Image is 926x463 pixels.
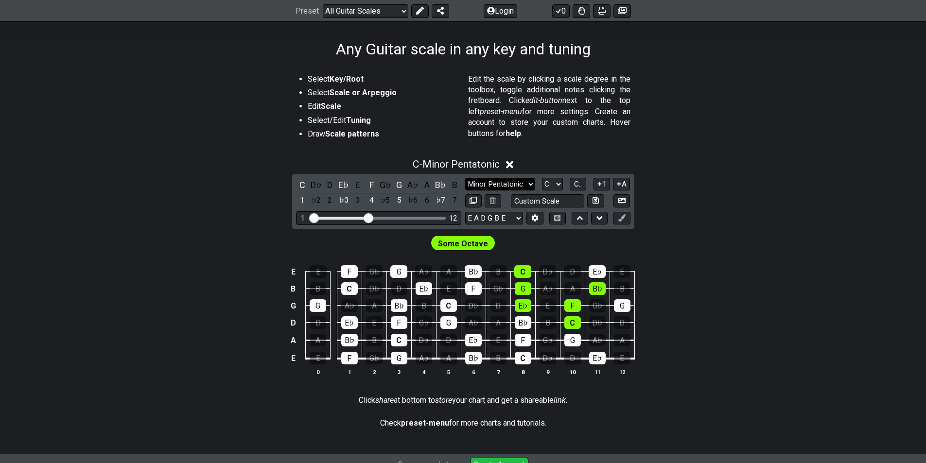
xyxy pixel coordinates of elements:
span: C - Minor Pentatonic [413,158,500,170]
button: Copy [465,194,482,207]
div: D [391,282,407,295]
button: C.. [570,178,586,191]
p: Edit the scale by clicking a scale degree in the toolbox, toggle additional notes clicking the fr... [468,74,630,139]
div: G♭ [490,282,507,295]
li: Select [308,87,456,101]
th: 2 [362,367,386,377]
div: toggle pitch class [365,178,378,191]
th: 9 [535,367,560,377]
div: A♭ [415,265,432,278]
div: G♭ [366,352,383,364]
div: F [564,299,581,312]
select: Tonic/Root [542,178,563,191]
div: D [440,334,457,346]
li: Edit [308,101,456,115]
div: toggle pitch class [435,178,447,191]
button: Print [593,4,611,17]
em: store [435,395,452,405]
div: toggle pitch class [324,178,336,191]
div: E♭ [589,352,606,364]
div: A [366,299,383,312]
strong: Scale [321,102,341,111]
th: 1 [337,367,362,377]
span: First enable full edit mode to edit [438,237,488,251]
div: E [366,316,383,329]
th: 12 [610,367,634,377]
div: toggle scale degree [310,194,322,207]
td: G [287,297,299,314]
button: A [613,178,630,191]
div: E [310,265,327,278]
div: toggle scale degree [379,194,392,207]
div: toggle scale degree [448,194,461,207]
em: edit-button [525,96,562,105]
div: toggle scale degree [337,194,350,207]
div: A♭ [540,282,556,295]
div: D♭ [540,352,556,364]
div: A♭ [416,352,432,364]
button: Create image [613,4,631,17]
div: Visible fret range [296,211,461,224]
div: toggle scale degree [407,194,419,207]
button: Delete [485,194,501,207]
button: 1 [594,178,610,191]
div: E♭ [589,265,606,278]
div: E [540,299,556,312]
div: B♭ [465,352,482,364]
div: F [515,334,531,346]
button: 0 [552,4,570,17]
div: C [514,265,531,278]
div: A♭ [465,316,482,329]
div: D♭ [589,316,606,329]
div: B♭ [515,316,531,329]
th: 6 [461,367,486,377]
button: First click edit preset to enable marker editing [613,212,630,225]
button: Edit Tuning [526,212,543,225]
td: E [287,263,299,280]
div: E♭ [416,282,432,295]
strong: preset-menu [401,418,449,428]
th: 8 [510,367,535,377]
button: Create Image [613,194,630,207]
td: A [287,331,299,349]
button: Store user defined scale [587,194,604,207]
li: Draw [308,129,456,142]
div: toggle scale degree [420,194,433,207]
em: preset-menu [480,107,522,116]
select: Preset [323,4,408,17]
th: 7 [486,367,510,377]
li: Select/Edit [308,115,456,129]
div: D♭ [416,334,432,346]
div: B [416,299,432,312]
strong: help [506,129,521,138]
div: B [310,282,326,295]
div: toggle scale degree [351,194,364,207]
div: B [366,334,383,346]
strong: Scale patterns [325,129,379,138]
select: Scale [465,178,535,191]
div: D [564,265,581,278]
div: toggle pitch class [448,178,461,191]
div: toggle pitch class [337,178,350,191]
div: D [310,316,326,329]
button: Move up [572,212,588,225]
div: B♭ [341,334,358,346]
div: B [490,352,507,364]
div: E [490,334,507,346]
div: D [564,352,581,364]
div: E♭ [341,316,358,329]
button: Login [484,4,517,17]
div: B♭ [391,299,407,312]
div: D♭ [539,265,556,278]
div: G [390,265,407,278]
div: toggle scale degree [324,194,336,207]
div: toggle scale degree [365,194,378,207]
div: toggle pitch class [393,178,405,191]
div: E [614,352,630,364]
div: G♭ [416,316,432,329]
button: Edit Preset [411,4,429,17]
div: B [540,316,556,329]
div: B♭ [465,265,482,278]
div: toggle pitch class [407,178,419,191]
div: B [614,282,630,295]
